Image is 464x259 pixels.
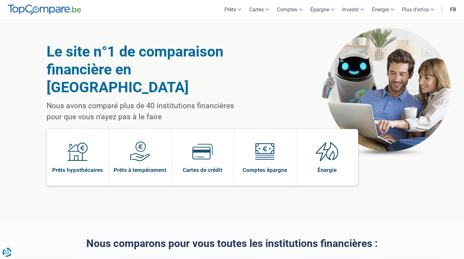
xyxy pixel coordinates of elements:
a: Cartes de crédit Cartes de crédit [172,129,234,186]
img: Cartes de crédit [192,141,213,162]
img: TopCompare [8,5,81,15]
a: Comptes épargne Comptes épargne [234,129,296,186]
a: Prêts hypothécaires Prêts hypothécaires [47,129,109,186]
span: Énergie [317,166,337,174]
span: Comptes épargne [243,166,287,174]
img: Prêts à tempérament [130,141,150,162]
img: Prêts hypothécaires [67,141,88,162]
p: Nous avons comparé plus de 40 institutions financières pour que vous n'ayez pas à le faire [47,100,251,123]
a: Prêts à tempérament Prêts à tempérament [109,129,171,186]
span: Prêts hypothécaires [52,166,103,174]
img: Énergie [316,141,339,162]
h1: Le site n°1 de comparaison financière en [GEOGRAPHIC_DATA] [47,43,251,96]
span: Prêts à tempérament [114,166,166,174]
a: Énergie Énergie [296,129,359,186]
span: Cartes de crédit [183,166,222,174]
img: Comptes épargne [255,141,275,162]
h2: Nous comparons pour vous toutes les institutions financières : [47,238,418,249]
